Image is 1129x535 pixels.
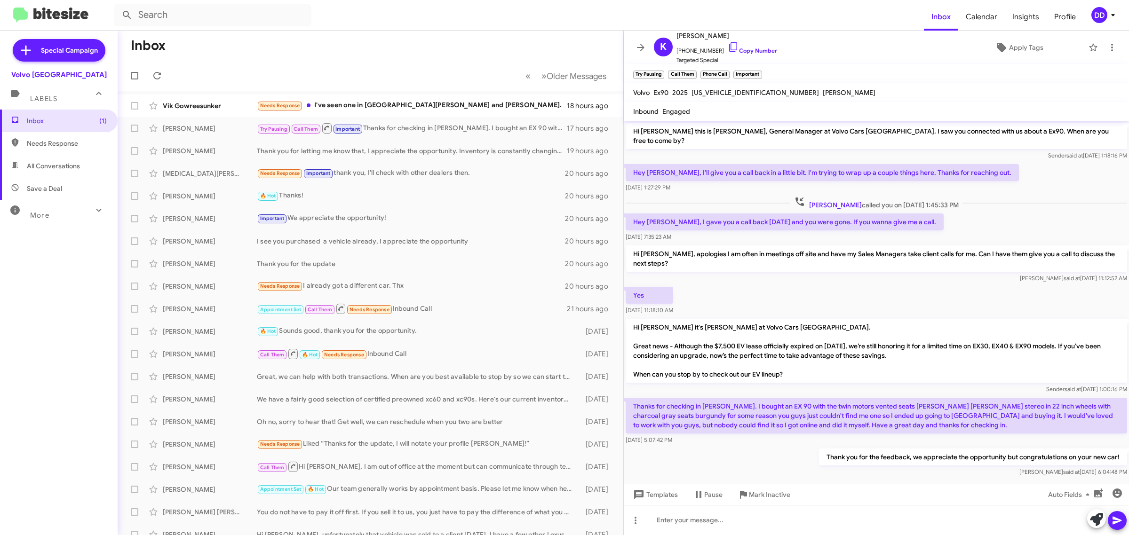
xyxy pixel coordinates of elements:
small: Important [733,71,762,79]
div: Vik Gowreesunker [163,101,257,110]
span: Appointment Set [260,486,302,492]
button: Pause [685,486,730,503]
a: Special Campaign [13,39,105,62]
span: Insights [1005,3,1047,31]
span: Call Them [260,464,285,471]
div: Volvo [GEOGRAPHIC_DATA] [11,70,107,79]
div: [DATE] [577,394,616,404]
span: Needs Response [260,441,300,447]
span: Sender [DATE] 1:00:16 PM [1046,386,1127,393]
div: [PERSON_NAME] [163,282,257,291]
span: Try Pausing [260,126,287,132]
span: [US_VEHICLE_IDENTIFICATION_NUMBER] [692,88,819,97]
span: Targeted Special [676,55,777,65]
div: 20 hours ago [565,214,616,223]
span: Special Campaign [41,46,98,55]
span: [PERSON_NAME] [DATE] 6:04:48 PM [1019,468,1127,475]
span: called you on [DATE] 1:45:33 PM [790,196,962,210]
span: More [30,211,49,220]
span: 🔥 Hot [260,193,276,199]
a: Inbox [924,3,958,31]
div: [PERSON_NAME] [163,372,257,381]
div: [DATE] [577,372,616,381]
div: You do not have to pay it off first. If you sell it to us, you just have to pay the difference of... [257,507,577,517]
div: Thank you for the update [257,259,565,268]
span: [PERSON_NAME] [676,30,777,41]
div: [PERSON_NAME] [163,124,257,133]
span: All Conversations [27,161,80,171]
span: 🔥 Hot [302,352,318,358]
span: Sender [DATE] 1:18:16 PM [1048,152,1127,159]
div: [PERSON_NAME] [163,304,257,314]
div: [PERSON_NAME] [163,394,257,404]
div: [DATE] [577,327,616,336]
div: [DATE] [577,440,616,449]
div: 20 hours ago [565,259,616,268]
span: Templates [631,486,678,503]
span: Appointment Set [260,307,302,313]
button: Templates [624,486,685,503]
span: 2025 [672,88,688,97]
span: [DATE] 1:27:29 PM [626,184,670,191]
button: Auto Fields [1041,486,1101,503]
span: Ex90 [653,88,668,97]
div: 20 hours ago [565,169,616,178]
span: « [525,70,531,82]
span: [PERSON_NAME] [809,201,862,209]
div: Our team generally works by appointment basis. Please let me know when he needs to be available t... [257,484,577,495]
div: [PERSON_NAME] [PERSON_NAME] [163,507,257,517]
div: [PERSON_NAME] [163,259,257,268]
span: 🔥 Hot [308,486,324,492]
span: [DATE] 5:07:42 PM [626,436,672,443]
p: Yes [626,287,673,304]
a: Profile [1047,3,1083,31]
div: [PERSON_NAME] [163,417,257,426]
div: I already got a different car. Thx [257,281,565,291]
span: Auto Fields [1048,486,1093,503]
div: [PERSON_NAME] [163,440,257,449]
div: Hi [PERSON_NAME], I am out of office at the moment but can communicate through text. Would you li... [257,461,577,472]
div: [MEDICAL_DATA][PERSON_NAME] [163,169,257,178]
h1: Inbox [131,38,166,53]
div: Liked “Thanks for the update, I will notate your profile [PERSON_NAME]!” [257,439,577,449]
span: [PERSON_NAME] [823,88,875,97]
div: [DATE] [577,485,616,494]
span: Needs Response [27,139,107,148]
div: We have a fairly good selection of certified preowned xc60 and xc90s. Here's our current inventor... [257,394,577,404]
span: Call Them [294,126,318,132]
div: 19 hours ago [567,146,616,156]
div: [PERSON_NAME] [163,214,257,223]
span: [DATE] 11:18:10 AM [626,307,673,314]
div: [PERSON_NAME] [163,146,257,156]
a: Calendar [958,3,1005,31]
div: [PERSON_NAME] [163,236,257,246]
div: [PERSON_NAME] [163,191,257,201]
span: said at [1064,275,1080,282]
div: [PERSON_NAME] [163,327,257,336]
button: Next [536,66,612,86]
div: Oh no, sorry to hear that! Get well, we can reschedule when you two are better [257,417,577,426]
span: [PHONE_NUMBER] [676,41,777,55]
div: Sounds good, thank you for the opportunity. [257,326,577,337]
p: Thanks for checking in [PERSON_NAME]. I bought an EX 90 with the twin motors vented seats [PERSON... [626,398,1127,433]
div: I've seen one in [GEOGRAPHIC_DATA][PERSON_NAME] and [PERSON_NAME]. [257,100,567,111]
button: Mark Inactive [730,486,798,503]
span: Inbound [633,107,659,116]
span: Pause [704,486,723,503]
span: Older Messages [547,71,606,81]
span: Important [306,170,331,176]
span: Needs Response [260,170,300,176]
small: Try Pausing [633,71,664,79]
button: DD [1083,7,1119,23]
span: Volvo [633,88,650,97]
div: DD [1091,7,1107,23]
span: » [541,70,547,82]
div: 20 hours ago [565,282,616,291]
span: (1) [99,116,107,126]
nav: Page navigation example [520,66,612,86]
span: [PERSON_NAME] [DATE] 11:12:52 AM [1020,275,1127,282]
div: [PERSON_NAME] [163,485,257,494]
span: Needs Response [324,352,364,358]
div: 20 hours ago [565,191,616,201]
